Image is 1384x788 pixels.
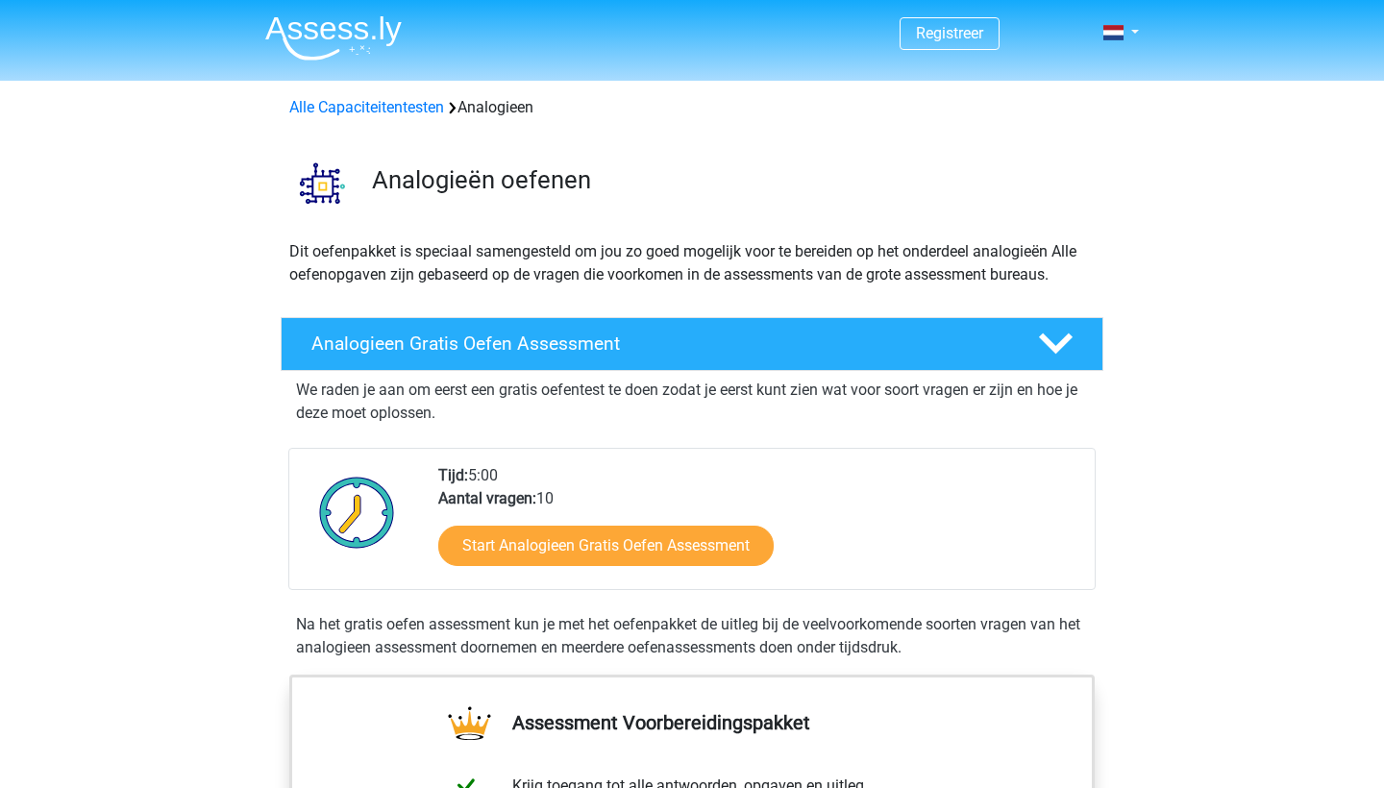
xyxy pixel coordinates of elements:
img: Assessly [265,15,402,61]
img: analogieen [282,142,363,224]
div: 5:00 10 [424,464,1094,589]
a: Analogieen Gratis Oefen Assessment [273,317,1111,371]
h3: Analogieën oefenen [372,165,1088,195]
a: Registreer [916,24,983,42]
a: Alle Capaciteitentesten [289,98,444,116]
p: Dit oefenpakket is speciaal samengesteld om jou zo goed mogelijk voor te bereiden op het onderdee... [289,240,1095,286]
b: Tijd: [438,466,468,484]
a: Start Analogieen Gratis Oefen Assessment [438,526,774,566]
h4: Analogieen Gratis Oefen Assessment [311,332,1007,355]
img: Klok [309,464,406,560]
div: Analogieen [282,96,1102,119]
div: Na het gratis oefen assessment kun je met het oefenpakket de uitleg bij de veelvoorkomende soorte... [288,613,1096,659]
p: We raden je aan om eerst een gratis oefentest te doen zodat je eerst kunt zien wat voor soort vra... [296,379,1088,425]
b: Aantal vragen: [438,489,536,507]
